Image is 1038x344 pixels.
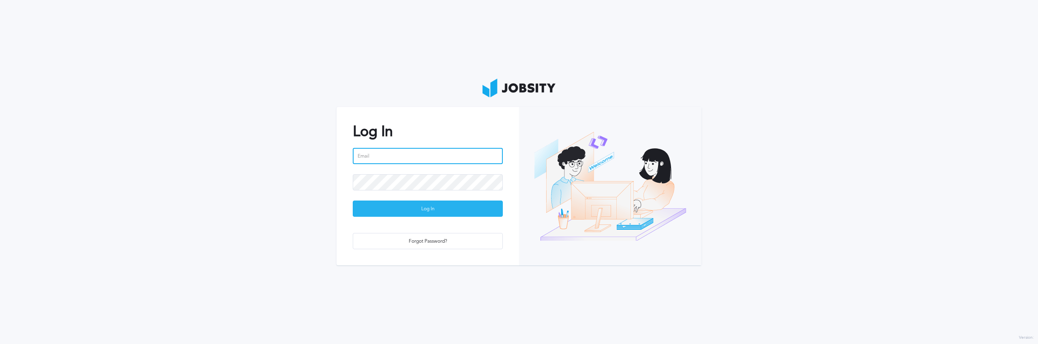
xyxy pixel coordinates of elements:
[353,201,503,217] button: Log In
[353,201,502,217] div: Log In
[1019,335,1034,340] label: Version:
[353,123,503,140] h2: Log In
[353,233,502,250] div: Forgot Password?
[353,233,503,249] button: Forgot Password?
[353,148,503,164] input: Email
